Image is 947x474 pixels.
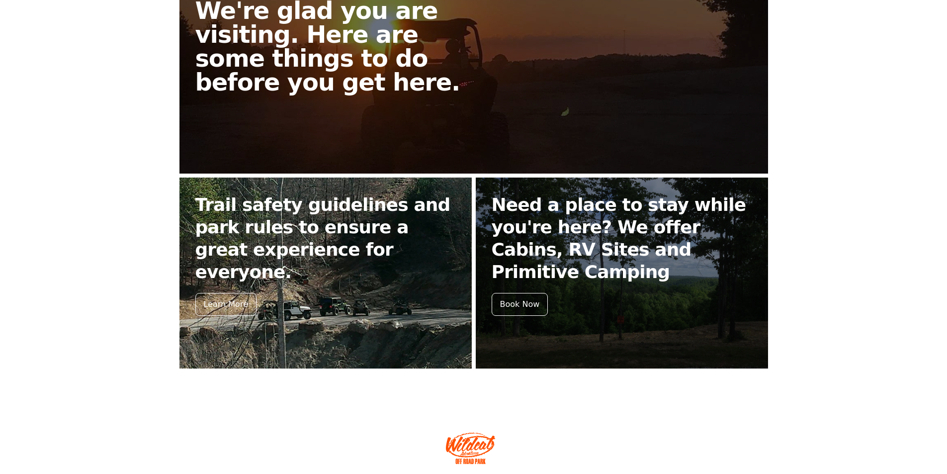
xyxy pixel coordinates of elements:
[179,178,472,369] a: Trail safety guidelines and park rules to ensure a great experience for everyone. Learn More
[195,193,456,283] h2: Trail safety guidelines and park rules to ensure a great experience for everyone.
[476,178,768,369] a: Need a place to stay while you're here? We offer Cabins, RV Sites and Primitive Camping Book Now
[492,293,548,316] div: Book Now
[492,193,752,283] h2: Need a place to stay while you're here? We offer Cabins, RV Sites and Primitive Camping
[195,293,257,316] div: Learn More
[446,432,496,464] img: Wildcat Offroad park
